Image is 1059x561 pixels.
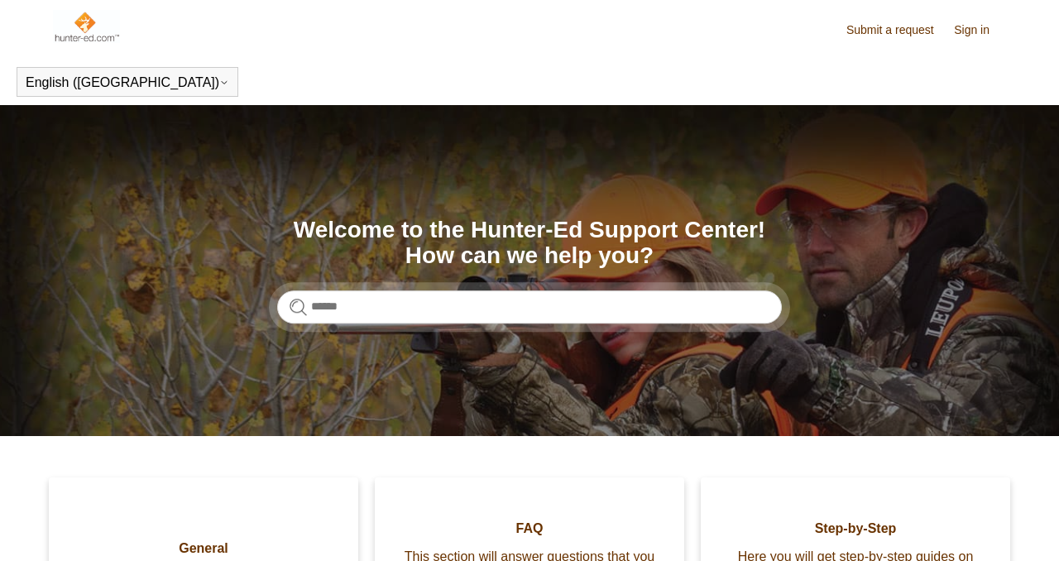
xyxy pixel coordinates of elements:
[726,519,985,539] span: Step-by-Step
[74,539,333,559] span: General
[954,22,1006,39] a: Sign in
[400,519,659,539] span: FAQ
[277,218,782,269] h1: Welcome to the Hunter-Ed Support Center! How can we help you?
[53,10,120,43] img: Hunter-Ed Help Center home page
[846,22,951,39] a: Submit a request
[277,290,782,324] input: Search
[26,75,229,90] button: English ([GEOGRAPHIC_DATA])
